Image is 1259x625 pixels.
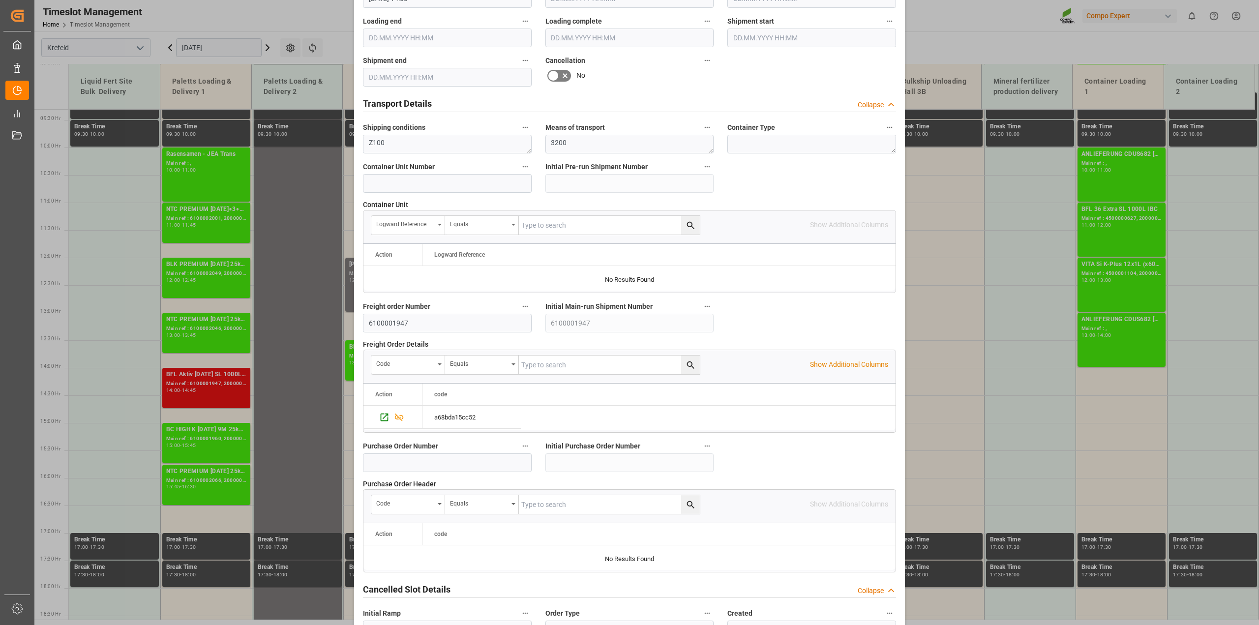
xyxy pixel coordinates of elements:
[363,16,402,27] span: Loading end
[681,495,700,514] button: search button
[883,607,896,620] button: Created
[576,70,585,81] span: No
[858,586,884,596] div: Collapse
[519,160,532,173] button: Container Unit Number
[363,583,450,596] h2: Cancelled Slot Details
[545,16,602,27] span: Loading complete
[883,121,896,134] button: Container Type
[727,29,896,47] input: DD.MM.YYYY HH:MM
[363,441,438,451] span: Purchase Order Number
[445,356,519,374] button: open menu
[701,15,714,28] button: Loading complete
[701,607,714,620] button: Order Type
[701,160,714,173] button: Initial Pre-run Shipment Number
[422,406,521,429] div: Press SPACE to select this row.
[681,356,700,374] button: search button
[375,251,392,258] div: Action
[545,56,585,66] span: Cancellation
[519,607,532,620] button: Initial Ramp
[363,406,422,429] div: Press SPACE to select this row.
[422,406,521,428] div: a68bda15cc52
[445,216,519,235] button: open menu
[810,359,888,370] p: Show Additional Columns
[434,251,485,258] span: Logward Reference
[376,357,434,368] div: code
[545,301,653,312] span: Initial Main-run Shipment Number
[727,608,752,619] span: Created
[701,440,714,452] button: Initial Purchase Order Number
[519,356,700,374] input: Type to search
[363,608,401,619] span: Initial Ramp
[545,135,714,153] textarea: 3200
[545,29,714,47] input: DD.MM.YYYY HH:MM
[363,68,532,87] input: DD.MM.YYYY HH:MM
[681,216,700,235] button: search button
[545,162,648,172] span: Initial Pre-run Shipment Number
[434,531,447,537] span: code
[545,122,605,133] span: Means of transport
[376,497,434,508] div: code
[376,217,434,229] div: Logward Reference
[434,391,447,398] span: code
[363,301,430,312] span: Freight order Number
[445,495,519,514] button: open menu
[363,56,407,66] span: Shipment end
[545,441,640,451] span: Initial Purchase Order Number
[450,217,508,229] div: Equals
[363,200,408,210] span: Container Unit
[519,300,532,313] button: Freight order Number
[701,54,714,67] button: Cancellation
[858,100,884,110] div: Collapse
[519,54,532,67] button: Shipment end
[545,608,580,619] span: Order Type
[363,29,532,47] input: DD.MM.YYYY HH:MM
[371,495,445,514] button: open menu
[727,16,774,27] span: Shipment start
[727,122,775,133] span: Container Type
[519,216,700,235] input: Type to search
[363,479,436,489] span: Purchase Order Header
[519,440,532,452] button: Purchase Order Number
[519,121,532,134] button: Shipping conditions
[883,15,896,28] button: Shipment start
[363,339,428,350] span: Freight Order Details
[519,15,532,28] button: Loading end
[363,162,435,172] span: Container Unit Number
[375,531,392,537] div: Action
[450,357,508,368] div: Equals
[363,97,432,110] h2: Transport Details
[450,497,508,508] div: Equals
[363,122,425,133] span: Shipping conditions
[375,391,392,398] div: Action
[519,495,700,514] input: Type to search
[371,356,445,374] button: open menu
[363,135,532,153] textarea: Z100
[701,300,714,313] button: Initial Main-run Shipment Number
[371,216,445,235] button: open menu
[701,121,714,134] button: Means of transport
